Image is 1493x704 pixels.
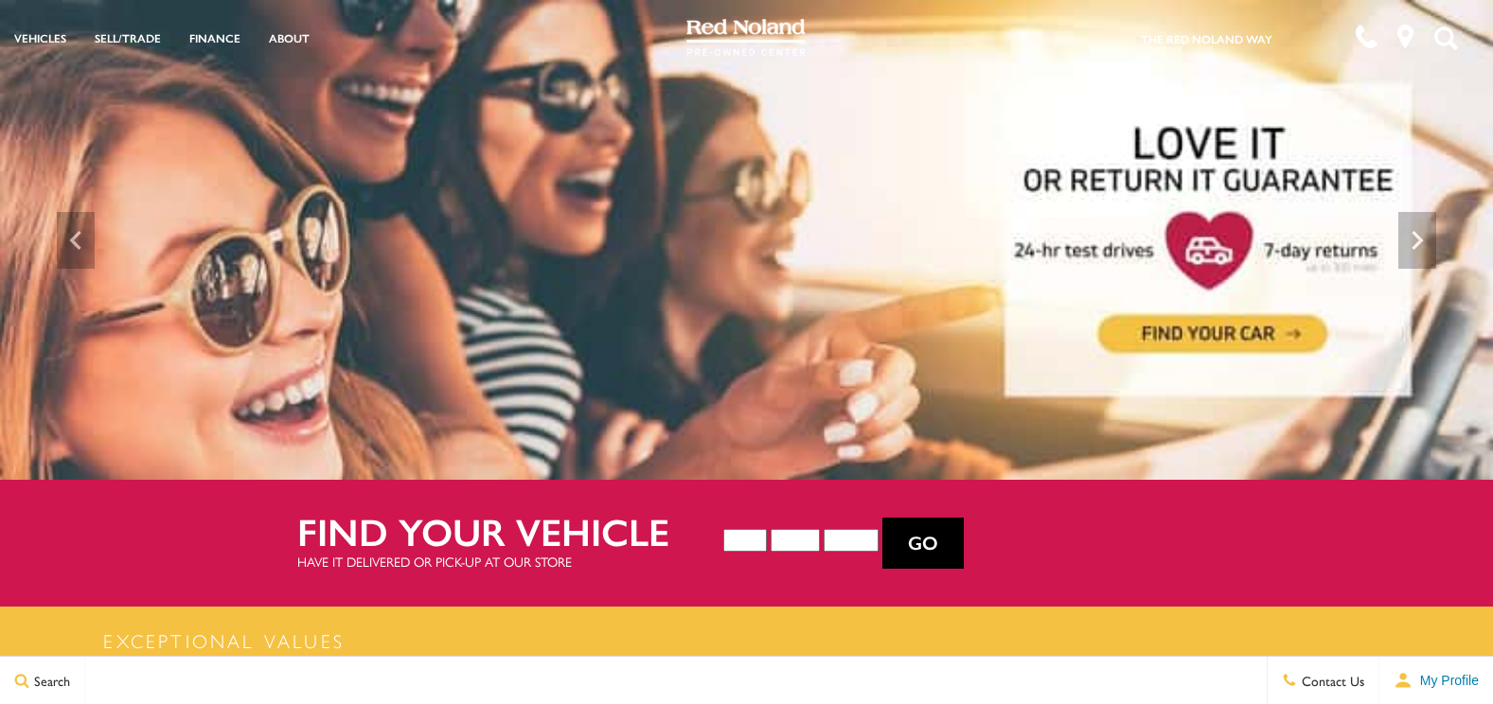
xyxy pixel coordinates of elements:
button: Go [882,518,964,569]
span: My Profile [1413,673,1479,688]
span: Search [29,671,70,690]
div: Next [1398,212,1436,269]
a: The Red Noland Way [1141,30,1272,47]
h2: Exceptional Values [98,626,1395,655]
a: Red Noland Pre-Owned [686,26,806,44]
div: Previous [57,212,95,269]
select: Vehicle Model [824,529,879,552]
button: Open user profile menu [1379,657,1493,704]
select: Vehicle Make [771,529,820,552]
button: Open the search field [1427,1,1465,75]
span: Contact Us [1297,671,1364,690]
h2: Find your vehicle [297,510,723,552]
img: Red Noland Pre-Owned [686,19,806,57]
select: Vehicle Year [723,529,767,552]
p: Have it delivered or pick-up at our store [297,552,723,571]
